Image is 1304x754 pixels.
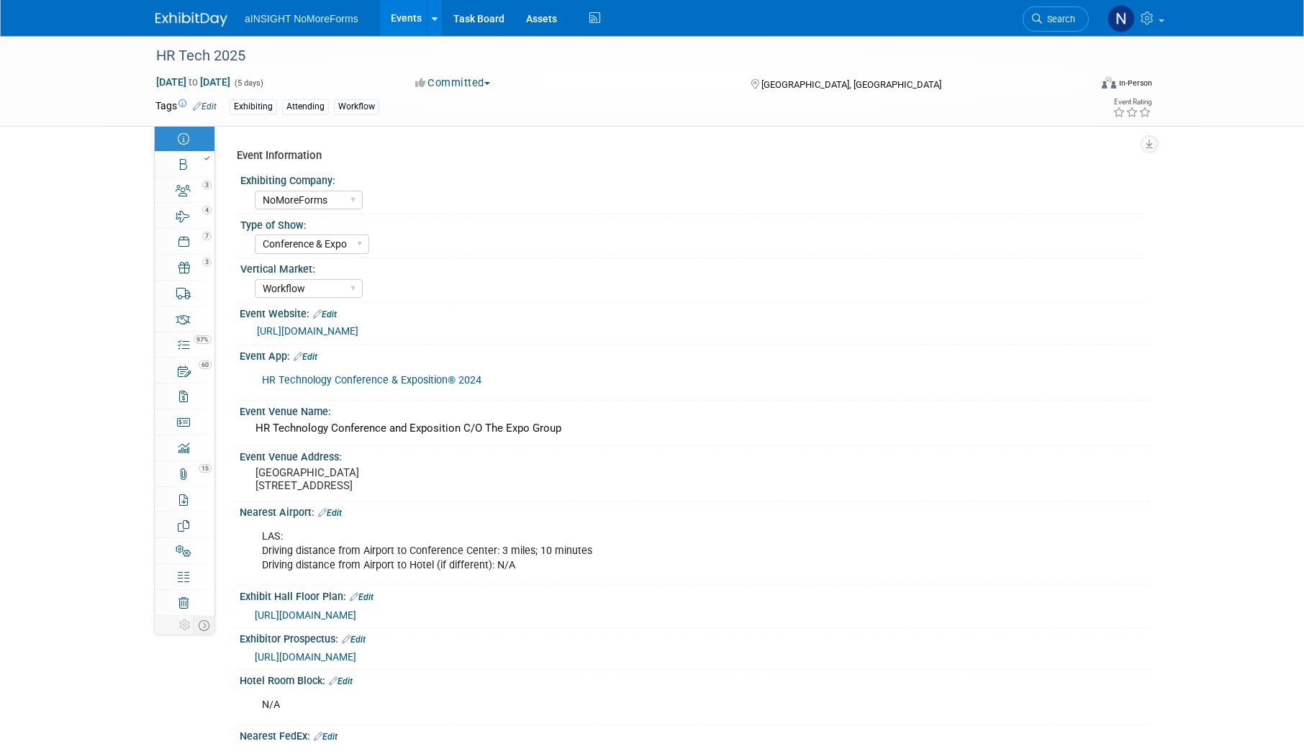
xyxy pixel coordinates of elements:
img: ExhibitDay [155,12,227,27]
div: Event Website: [240,303,1149,322]
div: Event Format [1004,75,1152,96]
span: to [186,76,200,88]
div: Nearest FedEx: [240,725,1149,744]
a: Edit [193,101,217,112]
span: (5 days) [233,78,263,88]
div: Vertical Market: [240,258,1142,276]
div: Nearest Airport: [240,501,1149,520]
button: Committed [410,76,496,91]
i: Booth reservation complete [204,155,209,161]
a: 4 [155,203,214,228]
td: Toggle Event Tabs [194,616,215,635]
span: 3 [202,181,212,189]
div: HR Tech 2025 [151,43,1067,69]
div: Exhibiting [230,99,277,114]
span: 15 [199,464,212,473]
a: 3 [155,255,214,280]
a: [URL][DOMAIN_NAME] [255,651,356,663]
span: [DATE] [DATE] [155,76,231,88]
img: Nichole Brown [1108,5,1135,32]
pre: [GEOGRAPHIC_DATA] [STREET_ADDRESS] [255,466,602,492]
a: Edit [314,732,338,742]
span: 3 [202,258,212,266]
span: 4 [202,206,212,214]
a: 97% [155,332,214,358]
a: 3 [155,178,214,203]
div: Event Rating [1113,99,1151,106]
div: Type of Show: [240,214,1142,232]
span: Search [1042,14,1075,24]
a: Edit [294,352,317,362]
div: Hotel Room Block: [240,670,1149,689]
a: Edit [329,676,353,686]
a: 60 [155,358,214,383]
div: Event App: [240,345,1149,364]
span: 7 [202,232,212,240]
a: Search [1023,6,1089,32]
div: LAS: Driving distance from Airport to Conference Center: 3 miles; 10 minutes Driving distance fro... [252,522,975,580]
div: Event Venue Address: [240,446,1149,464]
div: Attending [282,99,329,114]
a: Edit [318,508,342,518]
div: In-Person [1118,78,1152,88]
div: Event Information [237,148,1138,163]
span: 97% [194,335,212,344]
a: [URL][DOMAIN_NAME] [257,325,358,337]
a: Edit [342,635,366,645]
span: aINSIGHT NoMoreForms [245,13,358,24]
span: [GEOGRAPHIC_DATA], [GEOGRAPHIC_DATA] [761,79,941,90]
div: Workflow [334,99,379,114]
td: Tags [155,99,217,115]
div: Event Venue Name: [240,401,1149,419]
a: 7 [155,229,214,254]
div: Exhibiting Company: [240,170,1142,188]
div: Exhibitor Prospectus: [240,628,1149,647]
a: HR Technology Conference & Exposition® 2024 [262,374,481,386]
a: Edit [313,309,337,319]
td: Personalize Event Tab Strip [176,616,194,635]
a: [URL][DOMAIN_NAME] [255,609,356,621]
a: Edit [350,592,373,602]
div: N/A [252,691,975,719]
div: HR Technology Conference and Exposition C/O The Expo Group [250,417,1138,440]
a: 15 [155,461,214,486]
img: Format-Inperson.png [1102,77,1116,88]
div: Exhibit Hall Floor Plan: [240,586,1149,604]
span: 60 [199,360,212,369]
